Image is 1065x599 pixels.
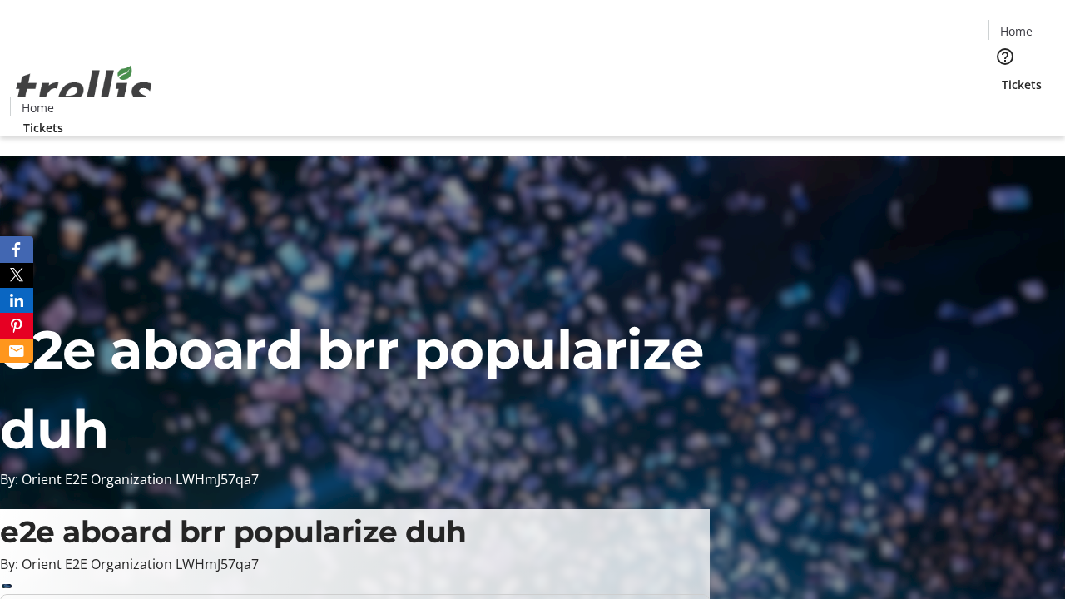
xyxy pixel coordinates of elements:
button: Cart [988,93,1022,126]
button: Help [988,40,1022,73]
a: Home [989,22,1043,40]
a: Tickets [10,119,77,136]
span: Tickets [1002,76,1042,93]
img: Orient E2E Organization LWHmJ57qa7's Logo [10,47,158,131]
span: Tickets [23,119,63,136]
a: Home [11,99,64,116]
span: Home [22,99,54,116]
a: Tickets [988,76,1055,93]
span: Home [1000,22,1033,40]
